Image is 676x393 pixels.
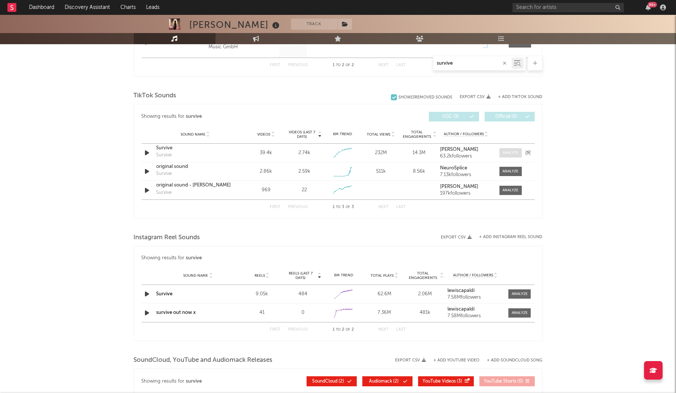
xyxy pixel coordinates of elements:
span: SoundCloud, YouTube and Audiomack Releases [134,356,273,365]
button: Last [397,205,406,209]
div: 9.05k [243,290,281,298]
button: Export CSV [460,95,491,99]
span: Author / Followers [444,132,484,137]
div: 14.3M [402,149,436,157]
button: + Add Instagram Reel Sound [479,235,543,239]
div: + Add Instagram Reel Sound [472,235,543,239]
button: Audiomack(2) [362,376,413,386]
div: Showing results for [142,254,535,263]
div: 8.56k [402,168,436,175]
div: survive [186,377,202,386]
span: YouTube Videos [423,379,456,384]
div: 62.6M [366,290,403,298]
div: survive [186,254,202,263]
div: 6M Trend [325,273,362,278]
span: Reels (last 7 days) [284,271,317,280]
button: + Add YouTube Video [434,358,480,363]
button: UGC(3) [429,112,479,121]
button: Last [397,328,406,332]
button: First [270,205,281,209]
span: Sound Name [183,273,208,278]
div: 197k followers [440,191,492,196]
div: 2.59k [298,168,310,175]
span: Total Plays [371,273,394,278]
div: survive [186,112,202,121]
span: TikTok Sounds [134,91,177,100]
span: Total Views [367,132,390,137]
div: 7.13k followers [440,172,492,178]
a: original sound [156,163,234,170]
a: lewiscapaldi [447,288,503,293]
button: YouTube Videos(3) [418,376,474,386]
span: UGC ( 3 ) [434,114,468,119]
input: Search by song name or URL [433,61,512,66]
div: 6M Trend [325,131,360,137]
span: Reels [255,273,265,278]
div: 1 2 2 [323,325,364,334]
span: of [346,328,350,331]
span: Audiomack [369,379,392,384]
button: + Add SoundCloud Song [487,358,543,363]
button: Export CSV [441,235,472,240]
div: 22 [302,186,307,194]
span: of [346,205,350,209]
div: 39.4k [249,149,284,157]
div: 2.86k [249,168,284,175]
a: original sound - [PERSON_NAME] [156,182,234,189]
a: lewiscapaldi [447,307,503,312]
div: Show 13 Removed Sounds [399,95,453,100]
div: 2.06M [407,290,444,298]
button: + Add TikTok Sound [491,95,543,99]
button: Official(0) [485,112,535,121]
span: to [336,328,340,331]
div: 511k [363,168,398,175]
a: NeuroSplice [440,166,492,171]
button: First [270,328,281,332]
div: 481k [407,309,444,316]
span: Total Engagements [407,271,439,280]
strong: [PERSON_NAME] [440,184,478,189]
button: Next [379,205,389,209]
span: SoundCloud [313,379,338,384]
div: + Add YouTube Video [426,358,480,363]
a: Survive [156,144,234,152]
span: ( 2 ) [367,379,401,384]
div: 63.2k followers [440,154,492,159]
button: YouTube Shorts(0) [479,376,535,386]
div: 1 3 3 [323,203,364,212]
span: YouTube Shorts [484,379,517,384]
div: Survive [156,152,172,159]
button: Export CSV [395,358,426,363]
span: to [336,205,340,209]
div: Showing results for [142,376,307,386]
div: 0 [284,309,321,316]
div: Survive [156,189,172,196]
span: Total Engagements [402,130,432,139]
button: Track [291,19,337,30]
div: 99 + [648,2,657,7]
a: survive out now x [156,310,196,315]
div: 2.74k [298,149,310,157]
div: 7.58M followers [447,314,503,319]
a: Survive [156,292,173,296]
strong: [PERSON_NAME] [440,147,478,152]
span: ( 0 ) [484,379,524,384]
div: 484 [284,290,321,298]
button: Previous [288,205,308,209]
div: Survive [156,170,172,178]
span: ( 2 ) [311,379,346,384]
span: Official ( 0 ) [489,114,524,119]
button: SoundCloud(2) [307,376,357,386]
button: Next [379,328,389,332]
a: [PERSON_NAME] [440,184,492,189]
button: Previous [288,328,308,332]
span: Videos (last 7 days) [287,130,317,139]
span: Author / Followers [453,273,493,278]
strong: lewiscapaldi [447,288,475,293]
span: Instagram Reel Sounds [134,233,200,242]
span: Videos [258,132,271,137]
span: Sound Name [181,132,206,137]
